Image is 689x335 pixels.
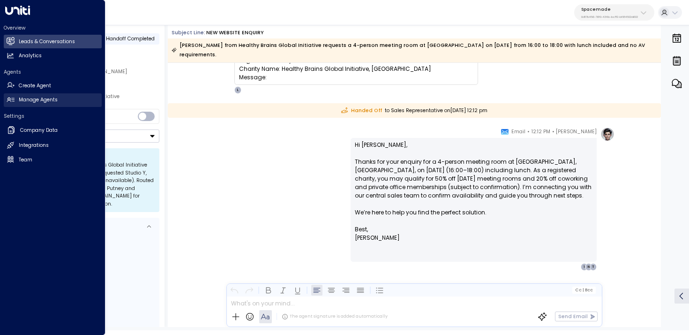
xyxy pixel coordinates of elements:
[527,127,530,137] span: •
[4,35,102,48] a: Leads & Conversations
[4,113,102,120] h2: Settings
[4,153,102,167] a: Team
[4,69,102,76] h2: Agents
[355,225,368,234] span: Best,
[341,107,382,114] span: Handed Off
[172,29,205,36] span: Subject Line:
[600,127,614,141] img: profile-logo.png
[282,313,388,320] div: The agent signature is added automatically
[355,141,592,225] p: Hi [PERSON_NAME], Thanks for your enquiry for a 4-person meeting room at [GEOGRAPHIC_DATA], [GEOG...
[206,29,264,37] div: NEW WEBSITE ENQUIRY
[581,15,638,19] p: 0d57b456-76f9-434b-bc82-bf954502d602
[19,156,32,164] h2: Team
[19,38,75,46] h2: Leads & Conversations
[4,93,102,107] a: Manage Agents
[572,287,596,293] button: Cc|Bcc
[574,4,654,21] button: Spacemade0d57b456-76f9-434b-bc82-bf954502d602
[243,284,255,296] button: Redo
[239,73,473,82] p: Message:
[172,41,657,60] div: [PERSON_NAME] from Healthy Brains Global Initiative requests a 4-person meeting room at [GEOGRAPH...
[4,49,102,63] a: Analytics
[19,142,49,149] h2: Integrations
[4,123,102,138] a: Company Data
[556,127,597,137] span: [PERSON_NAME]
[532,127,550,137] span: 12:12 PM
[4,24,102,31] h2: Overview
[4,79,102,92] a: Create Agent
[19,52,42,60] h2: Analytics
[20,127,58,134] h2: Company Data
[552,127,554,137] span: •
[239,65,473,73] p: Charity Name: Healthy Brains Global Initiative, [GEOGRAPHIC_DATA]
[234,86,242,94] div: L
[581,263,588,271] div: 1
[19,82,51,90] h2: Create Agent
[19,96,58,104] h2: Manage Agents
[229,284,240,296] button: Undo
[582,288,584,292] span: |
[585,263,592,271] div: N
[581,7,638,12] p: Spacemade
[575,288,593,292] span: Cc Bcc
[511,127,525,137] span: Email
[590,263,597,271] div: T
[106,35,155,42] span: Handoff Completed
[168,103,661,118] div: to Sales Representative on [DATE] 12:12 pm
[4,139,102,152] a: Integrations
[355,234,400,242] span: [PERSON_NAME]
